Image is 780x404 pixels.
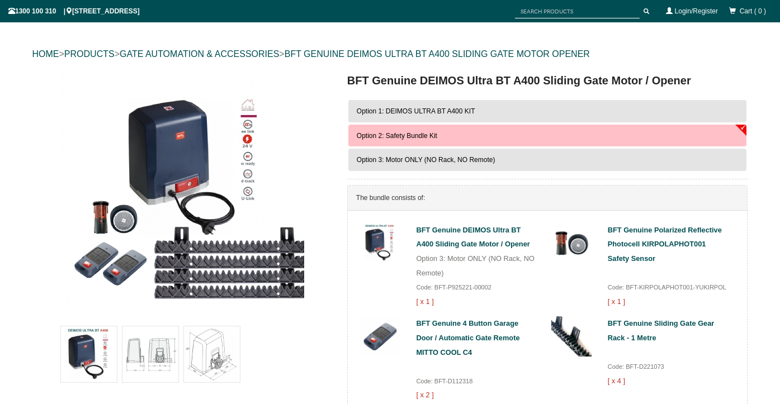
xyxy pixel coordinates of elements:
img: bft-genuine-polarized-reflective-photocell-kirpolaphot001-safety-sensor-2023111721722-dcp_thumb_s... [551,223,592,263]
a: BFT Genuine DEIMOS Ultra BT A400 Sliding Gate Motor / Opener [416,226,530,249]
strong: [ x 4 ] [608,377,625,385]
img: bft-genuine-deimos-ultra-bt-a400-sliding-gate-motor--opener-2023111715238-zut_thumb_small.jpg [360,223,400,263]
h1: BFT Genuine DEIMOS Ultra BT A400 Sliding Gate Motor / Opener [347,72,748,89]
img: BFT Genuine DEIMOS Ultra BT A400 Sliding Gate Motor / Opener [184,326,240,382]
span: 1300 100 310 | [STREET_ADDRESS] [8,7,140,15]
a: BFT Genuine DEIMOS Ultra BT A400 Sliding Gate Motor / Opener - Option 2: Safety Bundle Kit - Gate... [34,72,329,318]
button: Option 3: Motor ONLY (NO Rack, NO Remote) [348,149,747,171]
img: bft-genuine-sliding-gate-gear-rack-1-meter-2023111721946-zop_thumb_small.jpg [551,316,592,357]
div: Option 3: Motor ONLY (NO Rack, NO Remote) [416,223,535,309]
a: BFT Genuine 4 Button Garage Door / Automatic Gate Remote MITTO COOL C4 [416,319,519,356]
strong: [ x 1 ] [416,297,433,306]
a: HOME [32,49,59,59]
img: BFT Genuine DEIMOS Ultra BT A400 Sliding Gate Motor / Opener [61,326,117,382]
span: Option 3: Motor ONLY (NO Rack, NO Remote) [357,156,495,164]
span: Code: BFT-P925221-00002 [416,284,491,291]
span: Cart ( 0 ) [740,7,766,15]
img: BFT Genuine DEIMOS Ultra BT A400 Sliding Gate Motor / Opener [122,326,178,382]
img: bft-4-buttons-garage-doorautomatic-gate-remote-mitto-cool-c4-20247319317-ozf_thumb_small.jpg [360,316,400,357]
a: PRODUCTS [64,49,115,59]
iframe: LiveChat chat widget [556,105,780,365]
div: > > > [32,36,748,72]
span: Code: BFT-D221073 [608,363,664,370]
a: Login/Register [675,7,718,15]
strong: [ x 2 ] [416,391,433,399]
span: Option 2: Safety Bundle Kit [357,132,437,140]
input: SEARCH PRODUCTS [515,4,640,18]
button: Option 2: Safety Bundle Kit [348,125,747,147]
div: The bundle consists of: [348,186,748,211]
a: GATE AUTOMATION & ACCESSORIES [120,49,279,59]
a: BFT GENUINE DEIMOS ULTRA BT A400 SLIDING GATE MOTOR OPENER [285,49,590,59]
span: Option 1: DEIMOS ULTRA BT A400 KIT [357,107,475,115]
span: Code: BFT-D112318 [416,378,472,384]
button: Option 1: DEIMOS ULTRA BT A400 KIT [348,100,747,122]
img: BFT Genuine DEIMOS Ultra BT A400 Sliding Gate Motor / Opener - Option 2: Safety Bundle Kit - Gate... [58,72,304,318]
